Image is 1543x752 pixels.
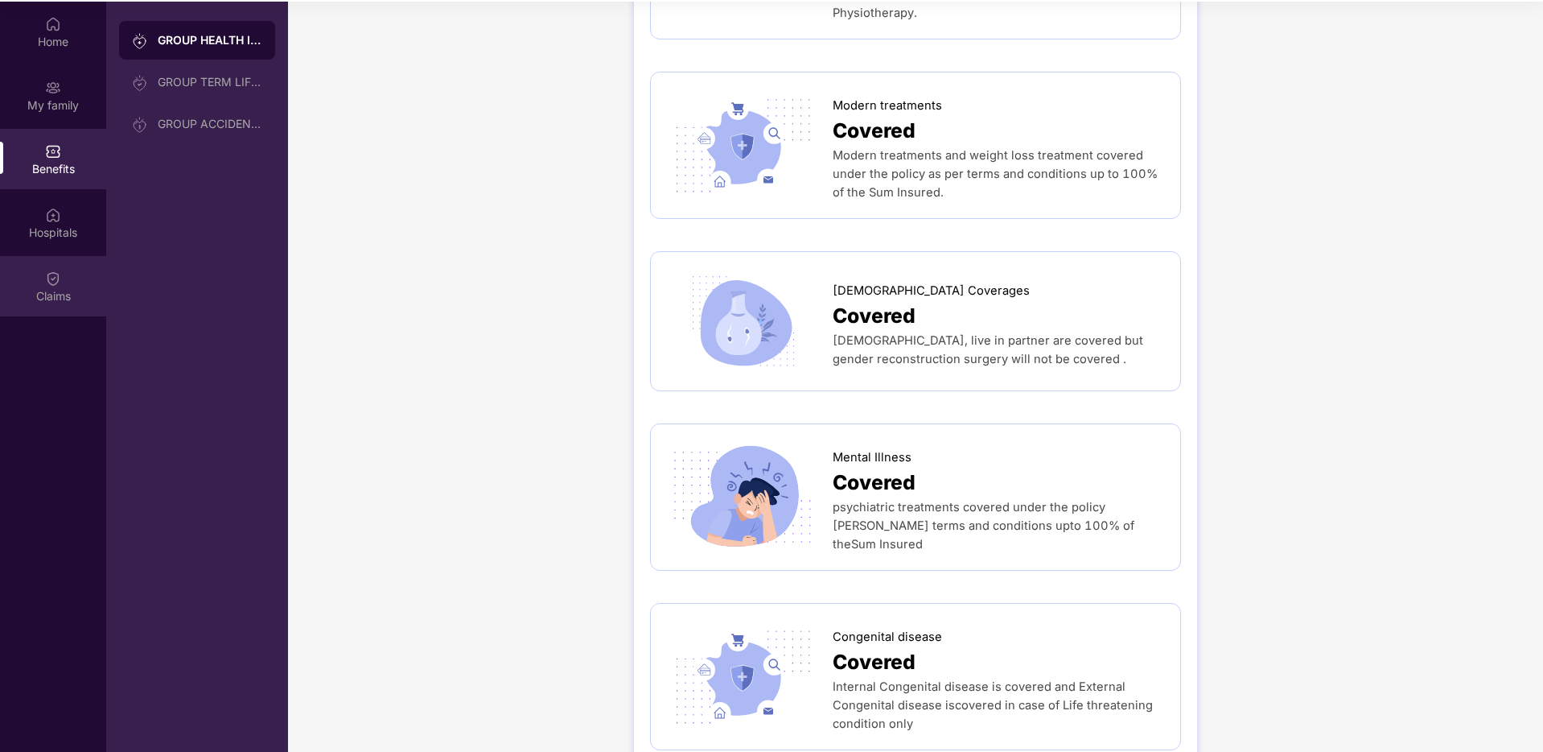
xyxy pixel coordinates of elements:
[667,623,819,731] img: icon
[45,143,61,159] img: svg+xml;base64,PHN2ZyBpZD0iQmVuZWZpdHMiIHhtbG5zPSJodHRwOi8vd3d3LnczLm9yZy8yMDAwL3N2ZyIgd2lkdGg9Ij...
[45,271,61,287] img: svg+xml;base64,PHN2ZyBpZD0iQ2xhaW0iIHhtbG5zPSJodHRwOi8vd3d3LnczLm9yZy8yMDAwL3N2ZyIgd2lkdGg9IjIwIi...
[833,115,916,147] span: Covered
[833,97,942,115] span: Modern treatments
[833,467,916,498] span: Covered
[667,92,819,200] img: icon
[158,76,262,89] div: GROUP TERM LIFE INSURANCE
[667,268,819,374] img: icon
[833,628,942,647] span: Congenital disease
[158,118,262,130] div: GROUP ACCIDENTAL INSURANCE
[833,448,911,467] span: Mental Illness
[132,33,148,49] img: svg+xml;base64,PHN2ZyB3aWR0aD0iMjAiIGhlaWdodD0iMjAiIHZpZXdCb3g9IjAgMCAyMCAyMCIgZmlsbD0ibm9uZSIgeG...
[45,207,61,223] img: svg+xml;base64,PHN2ZyBpZD0iSG9zcGl0YWxzIiB4bWxucz0iaHR0cDovL3d3dy53My5vcmcvMjAwMC9zdmciIHdpZHRoPS...
[667,444,819,550] img: icon
[833,148,1158,200] span: Modern treatments and weight loss treatment covered under the policy as per terms and conditions ...
[45,16,61,32] img: svg+xml;base64,PHN2ZyBpZD0iSG9tZSIgeG1sbnM9Imh0dHA6Ly93d3cudzMub3JnLzIwMDAvc3ZnIiB3aWR0aD0iMjAiIG...
[158,32,262,48] div: GROUP HEALTH INSURANCE
[833,300,916,332] span: Covered
[833,680,1153,731] span: Internal Congenital disease is covered and External Congenital disease iscovered in case of Life ...
[45,80,61,96] img: svg+xml;base64,PHN2ZyB3aWR0aD0iMjAiIGhlaWdodD0iMjAiIHZpZXdCb3g9IjAgMCAyMCAyMCIgZmlsbD0ibm9uZSIgeG...
[833,500,1134,552] span: psychiatric treatments covered under the policy [PERSON_NAME] terms and conditions upto 100% of t...
[833,282,1030,300] span: [DEMOGRAPHIC_DATA] Coverages
[132,117,148,133] img: svg+xml;base64,PHN2ZyB3aWR0aD0iMjAiIGhlaWdodD0iMjAiIHZpZXdCb3g9IjAgMCAyMCAyMCIgZmlsbD0ibm9uZSIgeG...
[833,647,916,678] span: Covered
[833,333,1143,366] span: [DEMOGRAPHIC_DATA], live in partner are covered but gender reconstruction surgery will not be cov...
[132,75,148,91] img: svg+xml;base64,PHN2ZyB3aWR0aD0iMjAiIGhlaWdodD0iMjAiIHZpZXdCb3g9IjAgMCAyMCAyMCIgZmlsbD0ibm9uZSIgeG...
